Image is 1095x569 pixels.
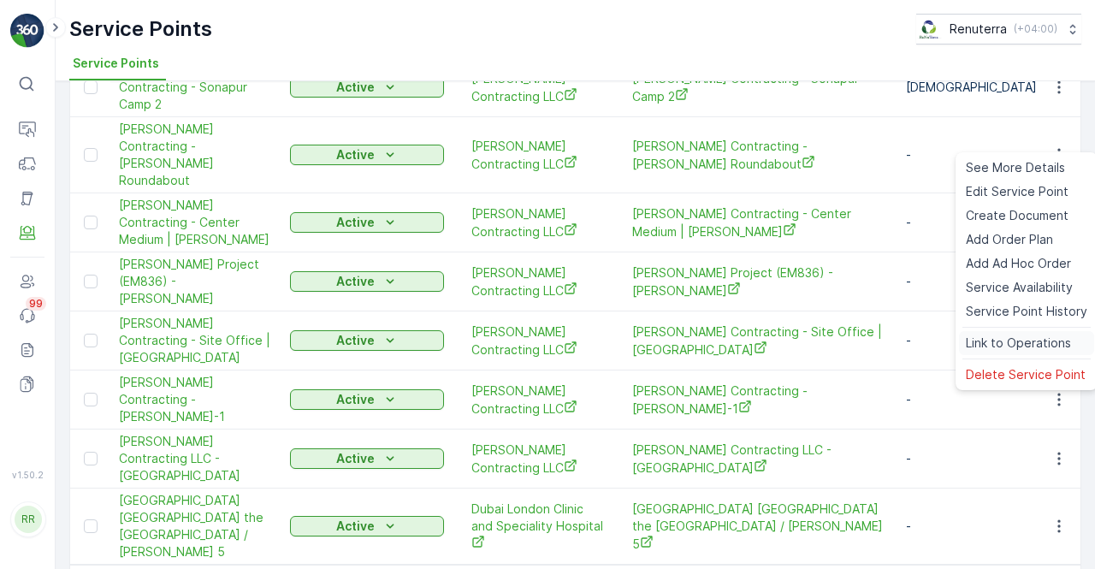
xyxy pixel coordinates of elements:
a: 99 [10,299,44,333]
a: Wade Adams Contracting LLC [471,382,605,418]
a: Add Order Plan [959,228,1094,252]
span: [PERSON_NAME] Project (EM836) - [PERSON_NAME] [119,256,273,307]
p: Active [336,79,375,96]
a: Wade Adams Contracting - Site Office | Al Qudra [632,323,889,359]
button: Active [290,145,444,165]
p: Active [336,146,375,163]
a: Dubai London the Villa Clinic / Wade Al Safa 5 [119,492,273,560]
span: [PERSON_NAME] Contracting LLC [471,382,605,418]
span: [PERSON_NAME] Contracting LLC [471,323,605,359]
a: Wade Adams Contracting LLC - Golf City [632,442,889,477]
p: Active [336,391,375,408]
span: v 1.50.2 [10,470,44,480]
div: Toggle Row Selected [84,216,98,229]
a: Wade Adams Contracting - Sonapur Camp 2 [632,70,889,105]
a: Wade Adams Contracting - Al Qudra Roundabout [119,121,273,189]
div: Toggle Row Selected [84,275,98,288]
p: Renuterra [950,21,1007,38]
span: Add Order Plan [966,231,1053,248]
span: Create Document [966,207,1068,224]
span: See More Details [966,159,1065,176]
p: ( +04:00 ) [1014,22,1057,36]
button: Active [290,389,444,410]
span: [GEOGRAPHIC_DATA] [GEOGRAPHIC_DATA] the [GEOGRAPHIC_DATA] / [PERSON_NAME] 5 [632,501,889,553]
span: Service Point History [966,303,1087,320]
a: Wade Adams Contracting LLC [471,323,605,359]
div: RR [15,506,42,533]
a: Wade Adams Contracting LLC [471,264,605,299]
span: Edit Service Point [966,183,1068,200]
a: Wade Adams Project (EM836) - Nad Al Sheba [119,256,273,307]
p: Active [336,214,375,231]
button: Active [290,271,444,292]
div: Toggle Row Selected [84,452,98,465]
button: Active [290,448,444,469]
a: Wade Adams Contracting - Center Medium | Al Qudra [632,205,889,240]
a: Dubai London the Villa Clinic / Wade Al Safa 5 [632,501,889,553]
button: Active [290,330,444,351]
div: Toggle Row Selected [84,393,98,406]
div: Toggle Row Selected [84,334,98,347]
span: [PERSON_NAME] Contracting - [PERSON_NAME]-1 [632,382,889,418]
span: [PERSON_NAME] Contracting LLC [471,205,605,240]
p: Active [336,450,375,467]
a: Wade Adams Contracting LLC - Golf City [119,433,273,484]
span: [PERSON_NAME] Contracting LLC [471,264,605,299]
a: Wade Adams Contracting - Sonapur Camp 2 [119,62,273,113]
a: See More Details [959,156,1094,180]
span: [PERSON_NAME] Contracting - Sonapur Camp 2 [119,62,273,113]
span: [PERSON_NAME] Contracting - [PERSON_NAME] Roundabout [119,121,273,189]
a: Add Ad Hoc Order [959,252,1094,276]
a: Dubai London Clinic and Speciality Hospital [471,501,605,553]
span: [PERSON_NAME] Contracting - Center Medium | [PERSON_NAME] [632,205,889,240]
span: Service Availability [966,279,1073,296]
span: Link to Operations [966,335,1071,352]
div: Toggle Row Selected [84,148,98,162]
span: [PERSON_NAME] Contracting - Site Office | [GEOGRAPHIC_DATA] [119,315,273,366]
p: Active [336,518,375,535]
a: Wade Adams Contracting - Center Medium | Al Qudra [119,197,273,248]
span: [PERSON_NAME] Contracting LLC [471,70,605,105]
span: [PERSON_NAME] Contracting - [PERSON_NAME]-1 [119,374,273,425]
button: Active [290,77,444,98]
span: [GEOGRAPHIC_DATA] [GEOGRAPHIC_DATA] the [GEOGRAPHIC_DATA] / [PERSON_NAME] 5 [119,492,273,560]
a: Wade Adams Contracting - Site Office | Al Qudra [119,315,273,366]
a: Wade Adams Contracting - Al Qudra Roundabout [632,138,889,173]
img: Screenshot_2024-07-26_at_13.33.01.png [916,20,943,39]
a: Wade Adams Contracting LLC [471,138,605,173]
span: [PERSON_NAME] Contracting - Site Office | [GEOGRAPHIC_DATA] [632,323,889,359]
span: Add Ad Hoc Order [966,255,1071,272]
button: RR [10,483,44,555]
a: Wade Adams Project (EM836) - Nad Al Sheba [632,264,889,299]
div: Toggle Row Selected [84,80,98,94]
a: Wade Adams Contracting LLC [471,442,605,477]
span: [PERSON_NAME] Contracting LLC [471,442,605,477]
span: [PERSON_NAME] Contracting LLC - [GEOGRAPHIC_DATA] [632,442,889,477]
p: Active [336,273,375,290]
a: Wade Adams Contracting - Warsan Camp-1 [632,382,889,418]
p: Service Points [69,15,212,43]
a: Edit Service Point [959,180,1094,204]
a: Wade Adams Contracting LLC [471,205,605,240]
button: Renuterra(+04:00) [916,14,1081,44]
img: logo [10,14,44,48]
span: [PERSON_NAME] Project (EM836) - [PERSON_NAME] [632,264,889,299]
span: [PERSON_NAME] Contracting LLC [471,138,605,173]
span: Service Points [73,55,159,72]
p: 99 [29,297,43,311]
span: [PERSON_NAME] Contracting LLC - [GEOGRAPHIC_DATA] [119,433,273,484]
a: Wade Adams Contracting - Warsan Camp-1 [119,374,273,425]
span: [PERSON_NAME] Contracting - Center Medium | [PERSON_NAME] [119,197,273,248]
button: Active [290,212,444,233]
p: Active [336,332,375,349]
a: Wade Adams Contracting LLC [471,70,605,105]
span: [PERSON_NAME] Contracting - Sonapur Camp 2 [632,70,889,105]
span: [PERSON_NAME] Contracting - [PERSON_NAME] Roundabout [632,138,889,173]
span: Delete Service Point [966,366,1086,383]
div: Toggle Row Selected [84,519,98,533]
button: Active [290,516,444,536]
